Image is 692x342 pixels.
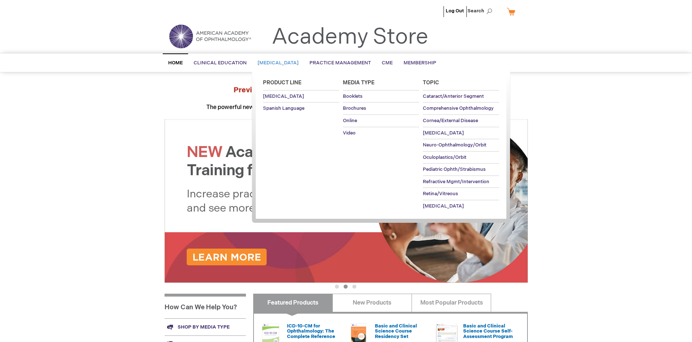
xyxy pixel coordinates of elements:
span: Cornea/External Disease [423,118,478,124]
strong: Preview the at AAO 2025 [234,86,458,94]
a: Basic and Clinical Science Course Residency Set [375,323,417,339]
span: [MEDICAL_DATA] [423,203,464,209]
button: 2 of 3 [344,285,348,289]
span: Online [343,118,357,124]
span: Home [168,60,183,66]
span: Spanish Language [263,105,304,111]
span: Membership [404,60,436,66]
span: Clinical Education [194,60,247,66]
span: Comprehensive Ophthalmology [423,105,494,111]
a: Log Out [446,8,464,14]
a: ICD-10-CM for Ophthalmology: The Complete Reference [287,323,335,339]
a: Most Popular Products [412,294,491,312]
h1: How Can We Help You? [165,294,246,318]
a: Basic and Clinical Science Course Self-Assessment Program [463,323,513,339]
span: Media Type [343,80,375,86]
span: Refractive Mgmt/Intervention [423,179,489,185]
a: Featured Products [253,294,333,312]
span: Product Line [263,80,302,86]
span: Neuro-Ophthalmology/Orbit [423,142,486,148]
span: Topic [423,80,439,86]
span: Booklets [343,93,363,99]
span: Oculoplastics/Orbit [423,154,466,160]
span: Cataract/Anterior Segment [423,93,484,99]
span: [MEDICAL_DATA] [258,60,299,66]
span: Pediatric Ophth/Strabismus [423,166,486,172]
button: 1 of 3 [335,285,339,289]
span: Practice Management [309,60,371,66]
span: Video [343,130,356,136]
button: 3 of 3 [352,285,356,289]
a: Shop by media type [165,318,246,335]
span: CME [382,60,393,66]
span: [MEDICAL_DATA] [423,130,464,136]
span: Search [468,4,495,18]
a: New Products [332,294,412,312]
span: [MEDICAL_DATA] [263,93,304,99]
span: Brochures [343,105,366,111]
a: Academy Store [272,24,428,50]
span: Retina/Vitreous [423,191,458,197]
